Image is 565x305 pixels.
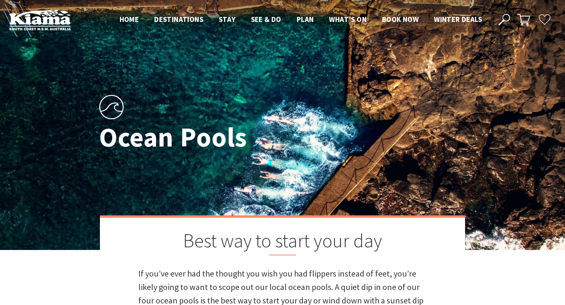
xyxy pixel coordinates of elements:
span: Home [120,15,139,24]
h2: Best way to start your day [138,229,427,255]
nav: Main Menu [112,13,490,26]
span: What’s On [329,15,367,24]
span: Winter Deals [434,15,482,24]
span: Plan [297,15,314,24]
span: See & Do [251,15,281,24]
span: Destinations [154,15,203,24]
h1: Ocean Pools [99,123,316,152]
img: Kiama Logo [9,9,71,30]
span: Book now [382,15,419,24]
span: Stay [219,15,236,24]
